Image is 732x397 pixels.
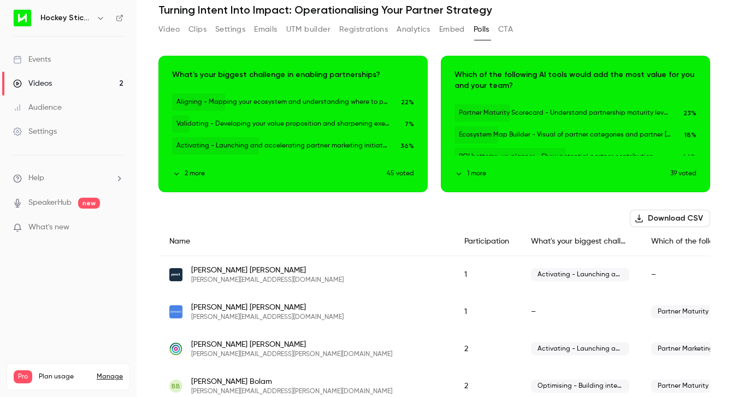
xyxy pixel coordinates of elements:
span: Pro [14,370,32,383]
button: UTM builder [286,21,330,38]
li: help-dropdown-opener [13,173,123,184]
a: Manage [97,372,123,381]
div: Audience [13,102,62,113]
span: [PERSON_NAME][EMAIL_ADDRESS][PERSON_NAME][DOMAIN_NAME] [191,350,392,359]
h1: Turning Intent Into Impact: Operationalising Your Partner Strategy [158,3,710,16]
span: [PERSON_NAME][EMAIL_ADDRESS][DOMAIN_NAME] [191,313,344,322]
button: Registrations [339,21,388,38]
span: new [78,198,100,209]
button: Clips [188,21,206,38]
span: [PERSON_NAME] Bolam [191,376,392,387]
span: [PERSON_NAME] [PERSON_NAME] [191,302,344,313]
button: 2 more [172,169,387,179]
button: Download CSV [630,210,710,227]
button: Emails [254,21,277,38]
span: [PERSON_NAME] [PERSON_NAME] [191,265,344,276]
button: 1 more [454,169,670,179]
span: What's new [28,222,69,233]
div: Name [158,227,453,256]
button: Settings [215,21,245,38]
h6: Hockey Stick Advisory [40,13,92,23]
span: Help [28,173,44,184]
span: [PERSON_NAME] [PERSON_NAME] [191,339,392,350]
img: expando.world [169,305,182,318]
span: [PERSON_NAME][EMAIL_ADDRESS][DOMAIN_NAME] [191,276,344,285]
span: [PERSON_NAME][EMAIL_ADDRESS][PERSON_NAME][DOMAIN_NAME] [191,387,392,396]
button: Analytics [397,21,430,38]
div: Participation [453,227,520,256]
button: Embed [439,21,465,38]
img: Hockey Stick Advisory [14,9,31,27]
span: Optimising - Building internal structure, process and capability [531,380,629,393]
div: Settings [13,126,57,137]
button: Polls [474,21,489,38]
button: CTA [498,21,513,38]
span: Plan usage [39,372,90,381]
button: Video [158,21,180,38]
div: 2 [453,330,520,368]
img: pencilpay.com [169,268,182,281]
a: SpeakerHub [28,197,72,209]
span: Activating - Launching and accelerating partner marketing initiatives [531,268,629,281]
div: Videos [13,78,52,89]
div: – [520,293,640,330]
span: Activating - Launching and accelerating partner marketing initiatives [531,342,629,355]
span: BB [172,381,180,391]
div: 1 [453,293,520,330]
div: What's your biggest challenge in enabling partnerships? [520,227,640,256]
img: dotdigital.com [169,342,182,355]
div: Events [13,54,51,65]
iframe: Noticeable Trigger [110,223,123,233]
div: 1 [453,256,520,294]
